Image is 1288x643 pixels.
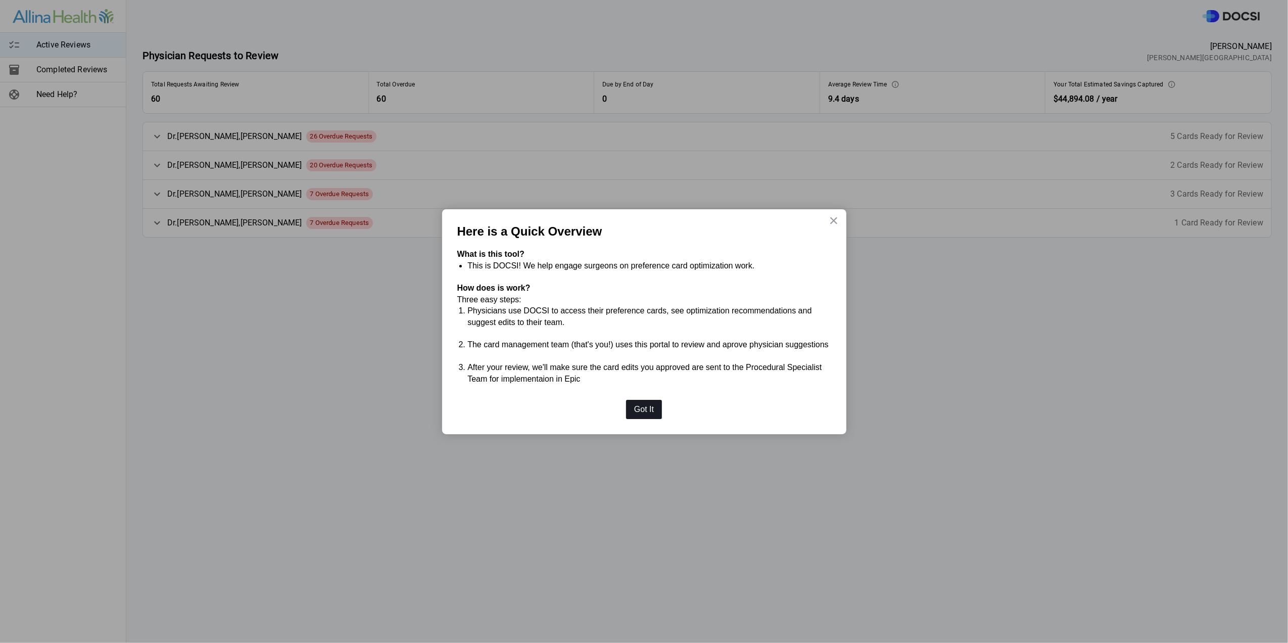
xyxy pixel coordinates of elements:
[626,400,662,419] button: Got It
[467,339,831,350] li: The card management team (that's you!) uses this portal to review and aprove physician suggestions
[829,212,839,228] button: Close
[457,224,831,239] p: Here is a Quick Overview
[467,305,831,328] li: Physicians use DOCSI to access their preference cards, see optimization recommendations and sugge...
[457,284,531,292] strong: How does is work?
[467,362,831,385] li: After your review, we'll make sure the card edits you approved are sent to the Procedural Special...
[457,294,831,305] p: Three easy steps:
[457,250,524,258] strong: What is this tool?
[467,260,831,271] li: This is DOCSI! We help engage surgeons on preference card optimization work.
